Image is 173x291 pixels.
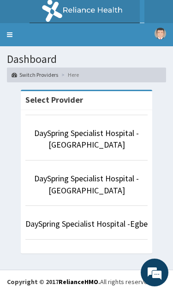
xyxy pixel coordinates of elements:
[25,218,148,229] a: DaySpring Specialist Hospital -Egbe
[12,71,58,79] a: Switch Providers
[34,173,139,196] a: DaySpring Specialist Hospital - [GEOGRAPHIC_DATA]
[155,28,166,39] img: User Image
[59,71,79,79] li: Here
[59,278,98,286] a: RelianceHMO
[34,128,139,150] a: DaySpring Specialist Hospital - [GEOGRAPHIC_DATA]
[7,278,100,286] strong: Copyright © 2017 .
[25,94,83,105] strong: Select Provider
[7,53,166,65] h1: Dashboard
